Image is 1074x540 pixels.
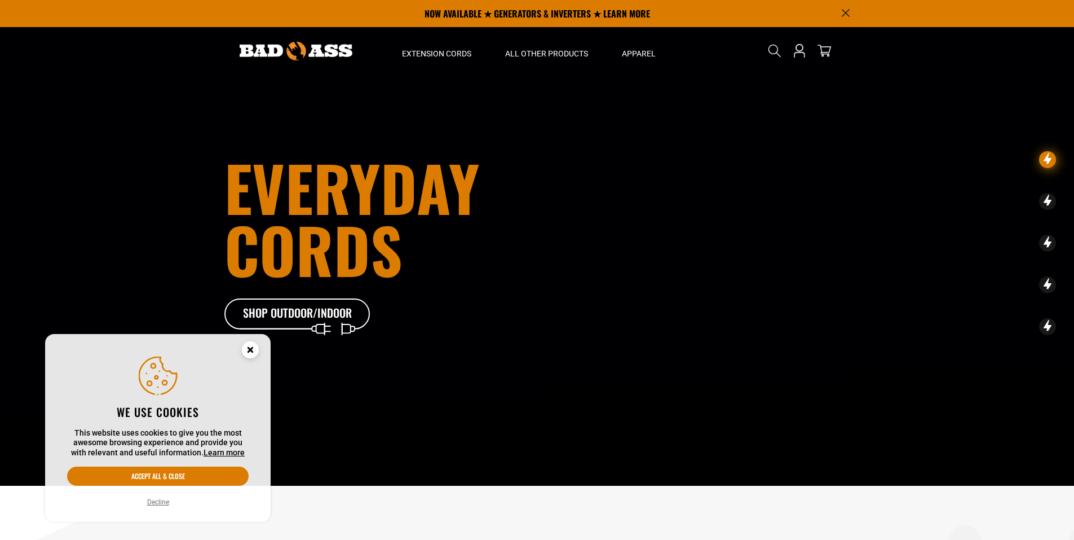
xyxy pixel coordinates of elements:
aside: Cookie Consent [45,334,271,523]
summary: All Other Products [488,27,605,74]
span: Apparel [622,49,656,59]
summary: Extension Cords [385,27,488,74]
img: Bad Ass Extension Cords [240,42,352,60]
a: Shop Outdoor/Indoor [224,298,371,330]
span: All Other Products [505,49,588,59]
button: Accept all & close [67,467,249,486]
button: Decline [144,497,173,508]
span: Extension Cords [402,49,471,59]
a: Learn more [204,448,245,457]
h2: We use cookies [67,405,249,419]
summary: Apparel [605,27,673,74]
h1: Everyday cords [224,156,600,280]
summary: Search [766,42,784,60]
p: This website uses cookies to give you the most awesome browsing experience and provide you with r... [67,428,249,458]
